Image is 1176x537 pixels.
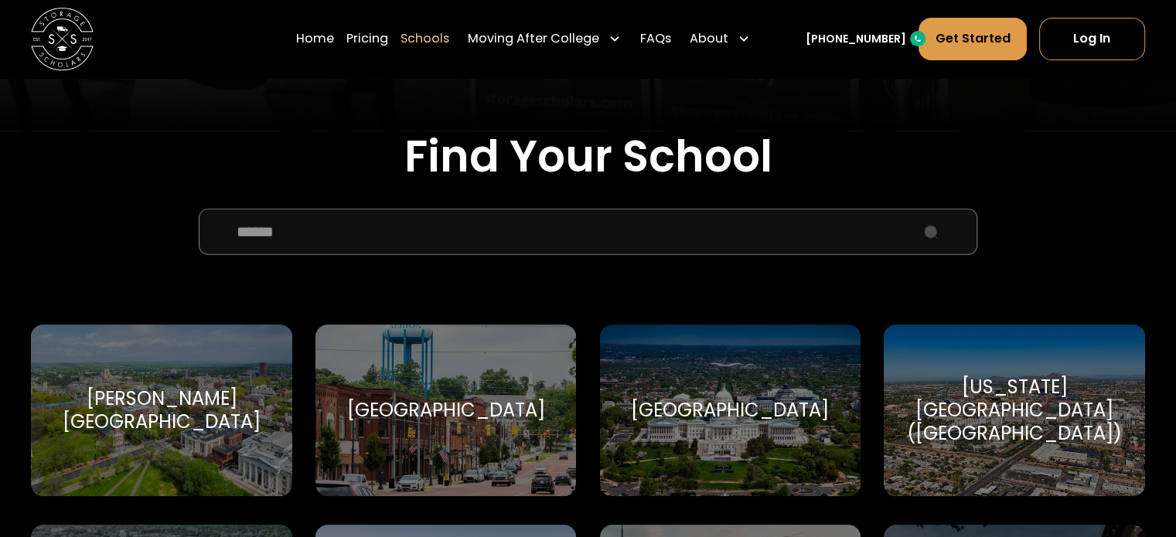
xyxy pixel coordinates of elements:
[401,17,449,60] a: Schools
[468,29,599,48] div: Moving After College
[600,325,861,496] a: Go to selected school
[902,376,1126,446] div: [US_STATE][GEOGRAPHIC_DATA] ([GEOGRAPHIC_DATA])
[683,17,756,60] div: About
[1039,18,1145,59] a: Log In
[884,325,1144,496] a: Go to selected school
[31,131,1144,183] h2: Find Your School
[347,399,545,422] div: [GEOGRAPHIC_DATA]
[919,18,1026,59] a: Get Started
[462,17,627,60] div: Moving After College
[690,29,728,48] div: About
[31,8,94,70] img: Storage Scholars main logo
[315,325,576,496] a: Go to selected school
[639,17,670,60] a: FAQs
[296,17,334,60] a: Home
[631,399,829,422] div: [GEOGRAPHIC_DATA]
[49,387,273,433] div: [PERSON_NAME][GEOGRAPHIC_DATA]
[31,325,291,496] a: Go to selected school
[346,17,388,60] a: Pricing
[806,31,906,47] a: [PHONE_NUMBER]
